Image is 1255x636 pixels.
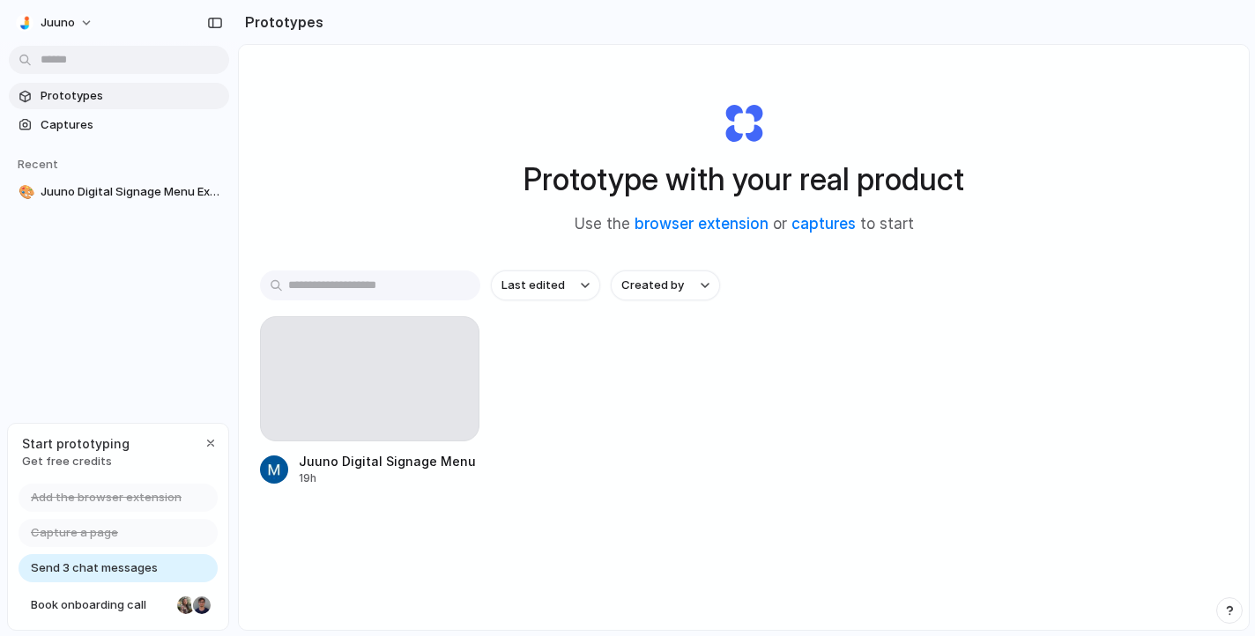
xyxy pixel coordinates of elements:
h1: Prototype with your real product [524,156,964,203]
button: Created by [611,270,720,300]
a: Captures [9,112,229,138]
button: Last edited [491,270,600,300]
span: Capture a page [31,524,118,542]
span: Recent [18,157,58,171]
span: Start prototyping [22,434,130,453]
div: Christian Iacullo [191,595,212,616]
span: Created by [621,277,684,294]
a: captures [791,215,856,233]
div: Juuno Digital Signage Menu Extension [299,452,479,470]
span: Book onboarding call [31,596,170,614]
div: 19h [299,470,479,486]
div: Nicole Kubica [175,595,197,616]
span: Prototypes [41,87,222,105]
span: Add the browser extension [31,489,182,507]
span: Send 3 chat messages [31,559,158,577]
span: Last edited [501,277,565,294]
h2: Prototypes [238,11,323,33]
div: 🎨 [19,182,31,203]
button: 🎨 [16,183,33,201]
a: Juuno Digital Signage Menu Extension19h [260,316,479,486]
span: Use the or to start [575,213,914,236]
button: Juuno [9,9,102,37]
span: Get free credits [22,453,130,470]
span: Captures [41,116,222,134]
span: Juuno Digital Signage Menu Extension [41,183,222,201]
span: Juuno [41,14,75,32]
a: Book onboarding call [19,591,218,619]
a: 🎨Juuno Digital Signage Menu Extension [9,179,229,205]
a: browser extension [635,215,769,233]
a: Prototypes [9,83,229,109]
